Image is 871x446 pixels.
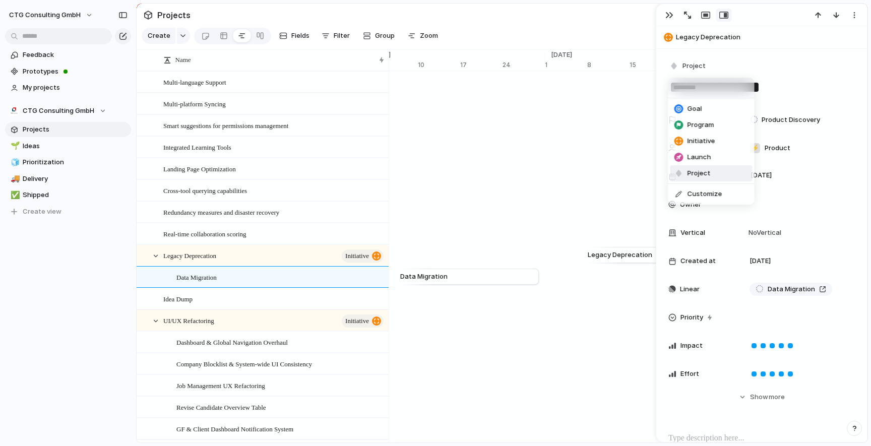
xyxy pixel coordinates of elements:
[688,136,715,146] span: Initiative
[688,104,702,114] span: Goal
[688,168,711,178] span: Project
[688,189,722,199] span: Customize
[688,120,714,130] span: Program
[688,152,711,162] span: Launch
